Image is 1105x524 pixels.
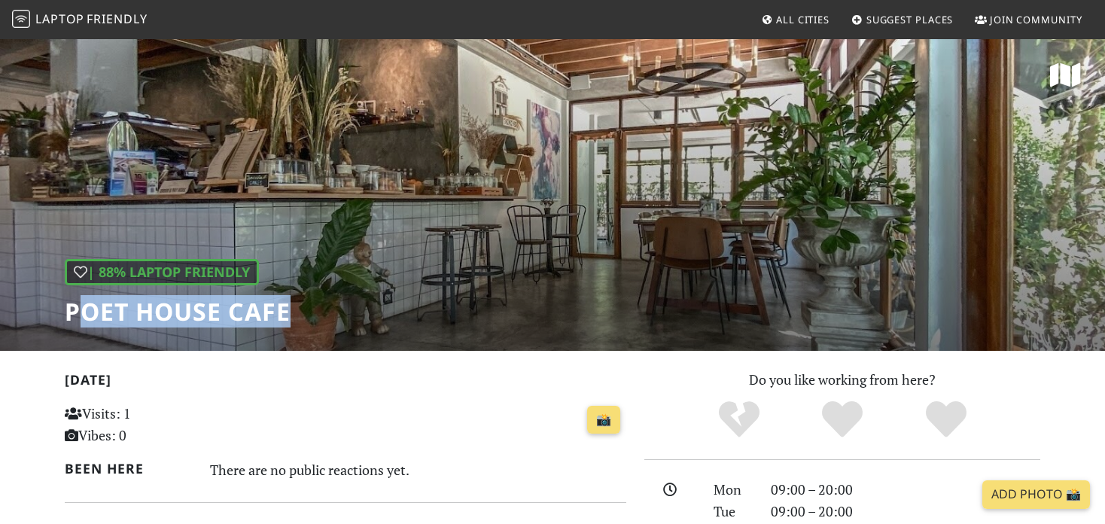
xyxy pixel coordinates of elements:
[790,399,894,440] div: Yes
[12,10,30,28] img: LaptopFriendly
[705,501,762,522] div: Tue
[776,13,830,26] span: All Cities
[65,259,259,285] div: | 88% Laptop Friendly
[969,6,1088,33] a: Join Community
[12,7,148,33] a: LaptopFriendly LaptopFriendly
[210,458,627,482] div: There are no public reactions yet.
[894,399,998,440] div: Definitely!
[65,403,240,446] p: Visits: 1 Vibes: 0
[755,6,836,33] a: All Cities
[587,406,620,434] a: 📸
[705,479,762,501] div: Mon
[990,13,1082,26] span: Join Community
[65,297,291,326] h1: Poet House Cafe
[845,6,960,33] a: Suggest Places
[644,369,1040,391] p: Do you like working from here?
[687,399,791,440] div: No
[762,479,1049,501] div: 09:00 – 20:00
[866,13,954,26] span: Suggest Places
[65,461,192,477] h2: Been here
[35,11,84,27] span: Laptop
[762,501,1049,522] div: 09:00 – 20:00
[87,11,147,27] span: Friendly
[65,372,626,394] h2: [DATE]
